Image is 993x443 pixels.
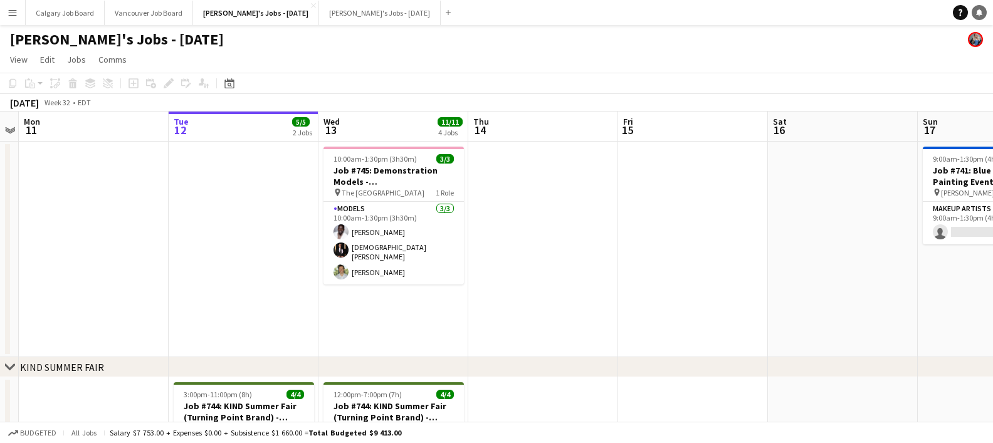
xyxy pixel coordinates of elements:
h1: [PERSON_NAME]'s Jobs - [DATE] [10,30,224,49]
span: 12 [172,123,189,137]
span: Jobs [67,54,86,65]
span: Wed [323,116,340,127]
app-job-card: 10:00am-1:30pm (3h30m)3/3Job #745: Demonstration Models - [GEOGRAPHIC_DATA] The [GEOGRAPHIC_DATA]... [323,147,464,284]
span: Mon [24,116,40,127]
span: Total Budgeted $9 413.00 [308,428,401,437]
span: 11/11 [438,117,463,127]
span: Sun [923,116,938,127]
button: Calgary Job Board [26,1,105,25]
span: Budgeted [20,429,56,437]
div: 4 Jobs [438,128,462,137]
span: All jobs [69,428,99,437]
span: 1 Role [436,188,454,197]
span: 3/3 [436,154,454,164]
span: 16 [771,123,787,137]
span: 4/4 [286,390,304,399]
span: 17 [921,123,938,137]
span: 12:00pm-7:00pm (7h) [334,390,402,399]
span: Fri [623,116,633,127]
span: 13 [322,123,340,137]
a: Edit [35,51,60,68]
div: EDT [78,98,91,107]
span: 10:00am-1:30pm (3h30m) [334,154,417,164]
app-user-avatar: Kirsten Visima Pearson [968,32,983,47]
span: 15 [621,123,633,137]
button: [PERSON_NAME]'s Jobs - [DATE] [193,1,319,25]
a: Jobs [62,51,91,68]
span: 11 [22,123,40,137]
button: [PERSON_NAME]'s Jobs - [DATE] [319,1,441,25]
span: Edit [40,54,55,65]
a: View [5,51,33,68]
span: 3:00pm-11:00pm (8h) [184,390,252,399]
span: Comms [98,54,127,65]
div: KIND SUMMER FAIR [20,361,104,373]
h3: Job #744: KIND Summer Fair (Turning Point Brand) - [GEOGRAPHIC_DATA] [174,400,314,423]
div: [DATE] [10,96,39,109]
h3: Job #745: Demonstration Models - [GEOGRAPHIC_DATA] [323,165,464,187]
div: 2 Jobs [293,128,312,137]
span: Tue [174,116,189,127]
span: View [10,54,28,65]
a: Comms [93,51,132,68]
button: Vancouver Job Board [105,1,193,25]
span: 4/4 [436,390,454,399]
span: Sat [773,116,787,127]
span: 5/5 [292,117,310,127]
app-card-role: Models3/310:00am-1:30pm (3h30m)[PERSON_NAME][DEMOGRAPHIC_DATA][PERSON_NAME][PERSON_NAME] [323,202,464,284]
button: Budgeted [6,426,58,440]
h3: Job #744: KIND Summer Fair (Turning Point Brand) - [GEOGRAPHIC_DATA] [323,400,464,423]
span: Thu [473,116,489,127]
span: 14 [471,123,489,137]
span: The [GEOGRAPHIC_DATA] [342,188,424,197]
span: Week 32 [41,98,73,107]
div: Salary $7 753.00 + Expenses $0.00 + Subsistence $1 660.00 = [110,428,401,437]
